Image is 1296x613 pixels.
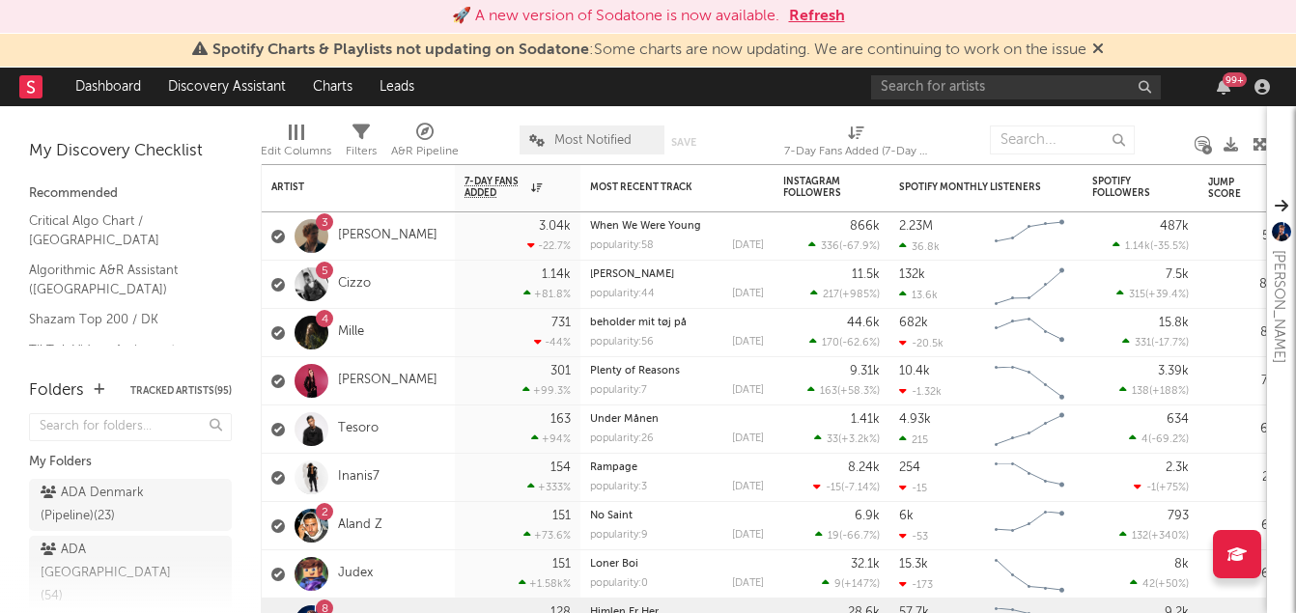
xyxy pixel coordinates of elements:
[346,116,377,172] div: Filters
[807,384,880,397] div: ( )
[899,530,928,543] div: -53
[808,239,880,252] div: ( )
[899,482,927,494] div: -15
[852,268,880,281] div: 11.5k
[850,365,880,377] div: 9.31k
[899,558,928,571] div: 15.3k
[1223,72,1247,87] div: 99 +
[29,451,232,474] div: My Folders
[851,413,880,426] div: 1.41k
[899,365,930,377] div: 10.4k
[1130,577,1189,590] div: ( )
[899,578,933,591] div: -173
[986,357,1073,405] svg: Chart title
[590,433,654,444] div: popularity: 26
[338,373,437,389] a: [PERSON_NAME]
[848,461,880,474] div: 8.24k
[1113,239,1189,252] div: ( )
[590,366,680,376] a: Plenty of Reasons
[155,68,299,106] a: Discovery Assistant
[1168,510,1189,522] div: 793
[1116,288,1189,300] div: ( )
[827,434,838,445] span: 33
[261,140,331,163] div: Edit Columns
[523,288,571,300] div: +81.8 %
[834,579,841,590] span: 9
[590,530,648,541] div: popularity: 9
[813,481,880,493] div: ( )
[1129,432,1189,445] div: ( )
[842,531,877,542] span: -66.7 %
[820,386,837,397] span: 163
[841,434,877,445] span: +3.2k %
[814,432,880,445] div: ( )
[732,578,764,589] div: [DATE]
[986,502,1073,550] svg: Chart title
[29,379,84,403] div: Folders
[732,482,764,492] div: [DATE]
[1208,418,1285,441] div: 60.5
[1208,273,1285,296] div: 84.9
[1146,483,1156,493] span: -1
[732,337,764,348] div: [DATE]
[986,405,1073,454] svg: Chart title
[1125,241,1150,252] span: 1.14k
[732,240,764,251] div: [DATE]
[366,68,428,106] a: Leads
[590,559,764,570] div: Loner Boi
[590,511,764,521] div: No Saint
[1152,386,1186,397] span: +188 %
[29,340,212,379] a: TikTok Videos Assistant / [DEMOGRAPHIC_DATA]
[847,317,880,329] div: 44.6k
[1158,365,1189,377] div: 3.39k
[1092,42,1104,58] span: Dismiss
[1122,336,1189,348] div: ( )
[590,462,764,473] div: Rampage
[899,220,933,233] div: 2.23M
[1267,250,1290,363] div: [PERSON_NAME]
[590,578,648,589] div: popularity: 0
[391,116,459,172] div: A&R Pipeline
[1174,558,1189,571] div: 8k
[29,182,232,206] div: Recommended
[590,269,674,280] a: [PERSON_NAME]
[338,566,373,582] a: Judex
[1208,466,1285,489] div: 21.4
[41,482,177,528] div: ADA Denmark (Pipeline) ( 23 )
[821,241,839,252] span: 336
[842,338,877,348] span: -62.6 %
[899,268,925,281] div: 132k
[850,220,880,233] div: 866k
[855,510,880,522] div: 6.9k
[338,469,380,486] a: Inanis7
[899,433,928,446] div: 215
[130,386,232,396] button: Tracked Artists(95)
[1208,225,1285,248] div: 55.2
[822,338,839,348] span: 170
[732,433,764,444] div: [DATE]
[1217,79,1230,95] button: 99+
[899,317,928,329] div: 682k
[1092,176,1160,199] div: Spotify Followers
[590,181,735,193] div: Most Recent Track
[842,290,877,300] span: +985 %
[590,414,659,425] a: Under Månen
[986,212,1073,261] svg: Chart title
[551,317,571,329] div: 731
[784,116,929,172] div: 7-Day Fans Added (7-Day Fans Added)
[1159,483,1186,493] span: +75 %
[1153,241,1186,252] span: -35.5 %
[29,210,212,250] a: Critical Algo Chart / [GEOGRAPHIC_DATA]
[590,482,647,492] div: popularity: 3
[899,510,914,522] div: 6k
[1119,384,1189,397] div: ( )
[338,228,437,244] a: [PERSON_NAME]
[554,134,632,147] span: Most Notified
[1129,290,1145,300] span: 315
[1166,268,1189,281] div: 7.5k
[809,336,880,348] div: ( )
[338,324,364,341] a: Mille
[1208,321,1285,345] div: 82.8
[783,176,851,199] div: Instagram Followers
[1208,370,1285,393] div: 72.9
